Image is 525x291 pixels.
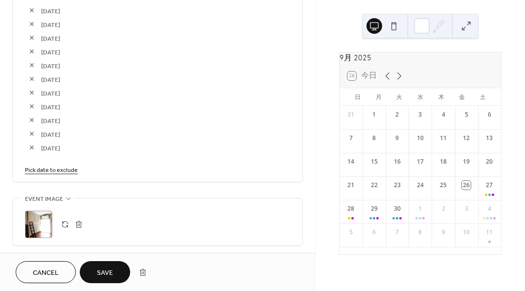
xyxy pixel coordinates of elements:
div: 木 [431,88,452,106]
div: 27 [485,181,494,190]
div: 14 [346,157,355,166]
div: 18 [439,157,448,166]
span: [DATE] [41,47,290,57]
div: 5 [346,228,355,237]
div: 20 [485,157,494,166]
div: 火 [389,88,410,106]
div: 22 [370,181,379,190]
div: 7 [393,228,402,237]
span: Event image [25,194,63,204]
span: [DATE] [41,20,290,30]
div: 7 [346,134,355,143]
div: 26 [462,181,471,190]
div: 17 [416,157,425,166]
div: 9月 2025 [340,52,501,64]
div: 12 [462,134,471,143]
div: 19 [462,157,471,166]
div: 24 [416,181,425,190]
div: 6 [370,228,379,237]
div: 11 [485,228,494,237]
div: 金 [452,88,473,106]
div: 31 [346,110,355,119]
div: 月 [368,88,389,106]
div: 16 [393,157,402,166]
div: 2 [439,204,448,213]
div: 25 [439,181,448,190]
div: 日 [347,88,368,106]
div: 10 [462,228,471,237]
div: 9 [393,134,402,143]
div: 9 [439,228,448,237]
span: [DATE] [41,61,290,71]
div: 土 [472,88,493,106]
div: 4 [485,204,494,213]
span: [DATE] [41,116,290,126]
div: 1 [416,204,425,213]
div: 6 [485,110,494,119]
div: 13 [485,134,494,143]
div: 11 [439,134,448,143]
span: [DATE] [41,33,290,44]
span: [DATE] [41,74,290,85]
div: 2 [393,110,402,119]
span: [DATE] [41,102,290,112]
span: [DATE] [41,6,290,16]
div: 21 [346,181,355,190]
div: 23 [393,181,402,190]
div: 8 [370,134,379,143]
span: [DATE] [41,143,290,153]
div: 4 [439,110,448,119]
span: Cancel [33,268,59,278]
div: 28 [346,204,355,213]
span: Pick date to exclude [25,165,78,175]
div: ; [25,211,52,238]
div: 5 [462,110,471,119]
div: 15 [370,157,379,166]
div: 10 [416,134,425,143]
div: 3 [416,110,425,119]
span: Save [97,268,113,278]
button: Save [80,261,130,283]
div: 水 [410,88,431,106]
div: 29 [370,204,379,213]
span: [DATE] [41,129,290,140]
div: 3 [462,204,471,213]
div: 8 [416,228,425,237]
div: 1 [370,110,379,119]
div: 30 [393,204,402,213]
span: [DATE] [41,88,290,98]
button: Cancel [16,261,76,283]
